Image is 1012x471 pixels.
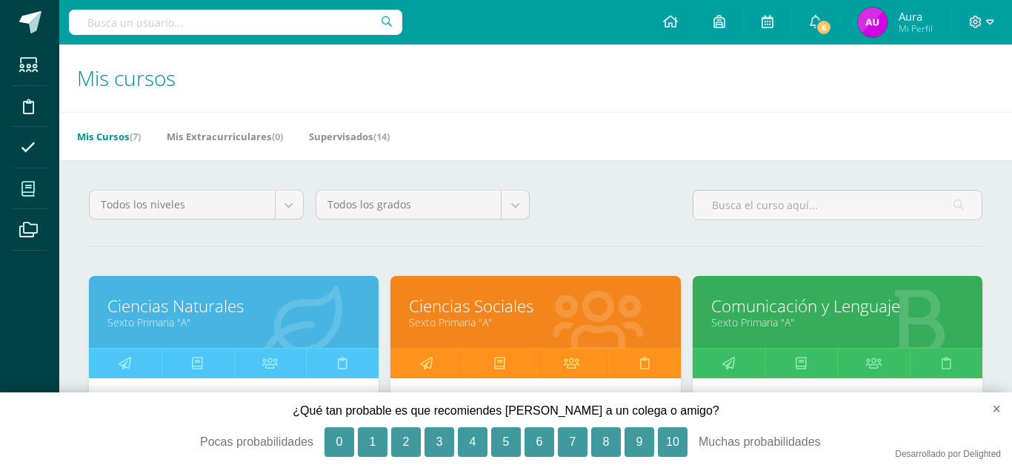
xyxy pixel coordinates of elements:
button: 6 [525,427,554,457]
button: 9 [625,427,654,457]
a: Mis Cursos(7) [77,125,141,148]
button: 5 [491,427,521,457]
a: Mis Extracurriculares(0) [167,125,283,148]
a: Supervisados(14) [309,125,390,148]
button: 4 [458,427,487,457]
span: (14) [373,130,390,143]
a: Sexto Primaria "A" [107,315,360,329]
span: (7) [130,130,141,143]
div: Pocas probabilidades [128,427,313,457]
button: 8 [591,427,621,457]
input: Busca un usuario... [69,10,402,35]
button: 7 [558,427,587,457]
a: Ciencias Naturales [107,294,360,317]
a: Todos los niveles [90,191,303,219]
a: Sexto Primaria "A" [409,315,662,329]
span: (0) [272,130,283,143]
a: Comunicación y Lenguaje [711,294,964,317]
button: 2 [391,427,421,457]
span: Mis cursos [77,64,176,92]
span: Todos los grados [327,191,490,219]
a: Sexto Primaria "A" [711,315,964,329]
button: 10, Muchas probabilidades [658,427,688,457]
span: 6 [816,19,832,36]
span: Aura [899,9,933,24]
button: 3 [425,427,454,457]
button: 1 [358,427,387,457]
input: Busca el curso aquí... [693,191,982,220]
button: 0, Pocas probabilidades [324,427,354,457]
span: Mi Perfil [899,22,933,35]
button: close survey [968,392,1012,425]
a: Ciencias Sociales [409,294,662,317]
img: cfd16455df1bd7e8a240b689e86da594.png [858,7,888,37]
div: Muchas probabilidades [699,427,884,457]
a: Todos los grados [316,191,530,219]
span: Todos los niveles [101,191,264,219]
